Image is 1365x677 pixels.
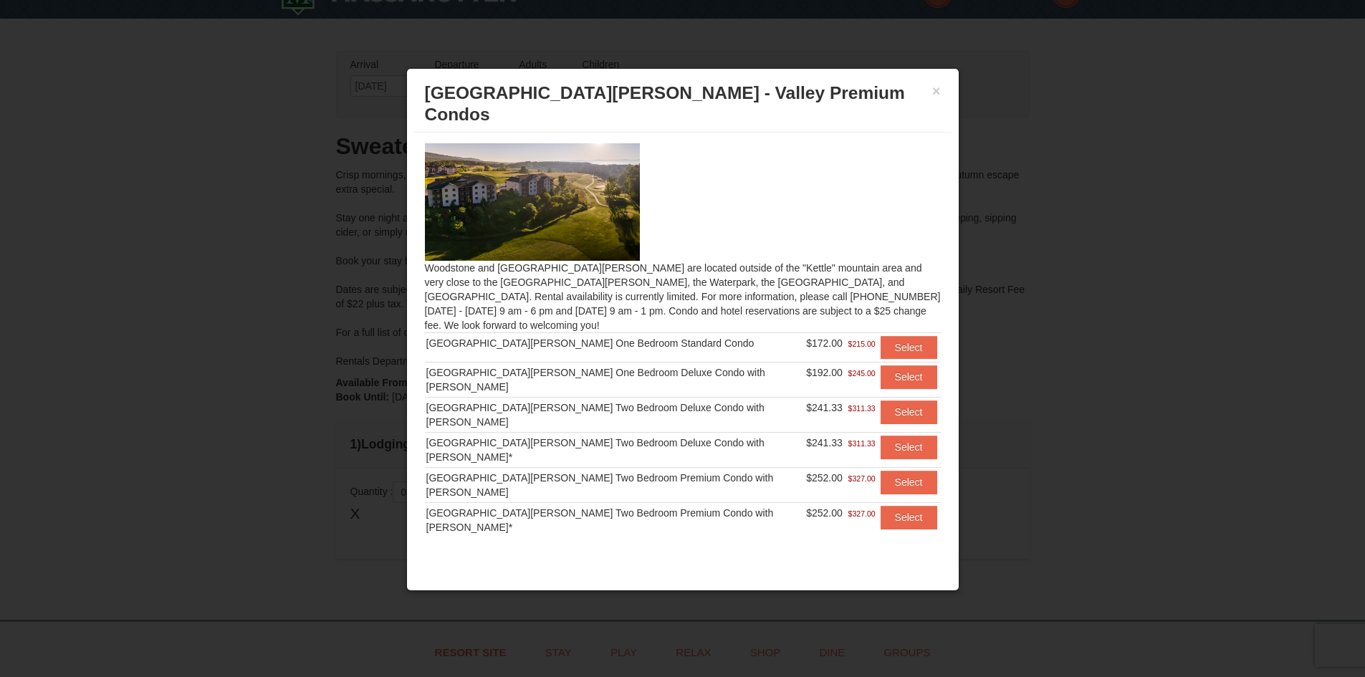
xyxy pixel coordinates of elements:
[426,336,804,350] div: [GEOGRAPHIC_DATA][PERSON_NAME] One Bedroom Standard Condo
[848,401,876,416] span: $311.33
[425,143,640,261] img: 19219041-4-ec11c166.jpg
[806,367,843,378] span: $192.00
[426,506,804,534] div: [GEOGRAPHIC_DATA][PERSON_NAME] Two Bedroom Premium Condo with [PERSON_NAME]*
[848,337,876,351] span: $215.00
[881,400,937,423] button: Select
[414,133,952,535] div: Woodstone and [GEOGRAPHIC_DATA][PERSON_NAME] are located outside of the "Kettle" mountain area an...
[881,336,937,359] button: Select
[426,365,804,394] div: [GEOGRAPHIC_DATA][PERSON_NAME] One Bedroom Deluxe Condo with [PERSON_NAME]
[806,437,843,448] span: $241.33
[848,366,876,380] span: $245.00
[881,506,937,529] button: Select
[848,506,876,521] span: $327.00
[806,472,843,484] span: $252.00
[426,436,804,464] div: [GEOGRAPHIC_DATA][PERSON_NAME] Two Bedroom Deluxe Condo with [PERSON_NAME]*
[848,471,876,486] span: $327.00
[848,436,876,451] span: $311.33
[932,84,941,98] button: ×
[806,507,843,519] span: $252.00
[806,402,843,413] span: $241.33
[881,436,937,458] button: Select
[425,83,905,124] span: [GEOGRAPHIC_DATA][PERSON_NAME] - Valley Premium Condos
[881,471,937,494] button: Select
[426,471,804,499] div: [GEOGRAPHIC_DATA][PERSON_NAME] Two Bedroom Premium Condo with [PERSON_NAME]
[806,337,843,349] span: $172.00
[426,400,804,429] div: [GEOGRAPHIC_DATA][PERSON_NAME] Two Bedroom Deluxe Condo with [PERSON_NAME]
[881,365,937,388] button: Select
